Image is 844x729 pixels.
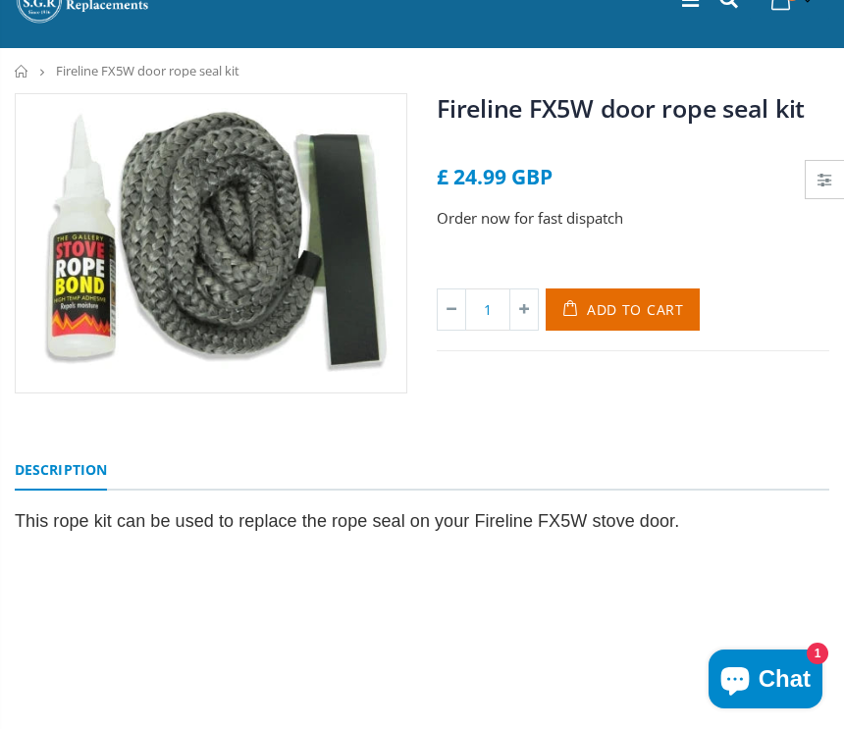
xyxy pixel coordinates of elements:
[56,62,239,79] span: Fireline FX5W door rope seal kit
[703,650,828,713] inbox-online-store-chat: Shopify online store chat
[546,288,700,331] button: Add to Cart
[587,300,684,319] span: Add to Cart
[437,163,553,190] span: £ 24.99 GBP
[15,451,107,491] a: Description
[437,91,805,125] a: Fireline FX5W door rope seal kit
[15,511,679,531] span: This rope kit can be used to replace the rope seal on your Fireline FX5W stove door.
[16,94,406,392] img: Fireline_FX5W_door_rope_seal_kit_800x_crop_center.webp
[15,65,29,78] a: Home
[437,207,829,230] p: Order now for fast dispatch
